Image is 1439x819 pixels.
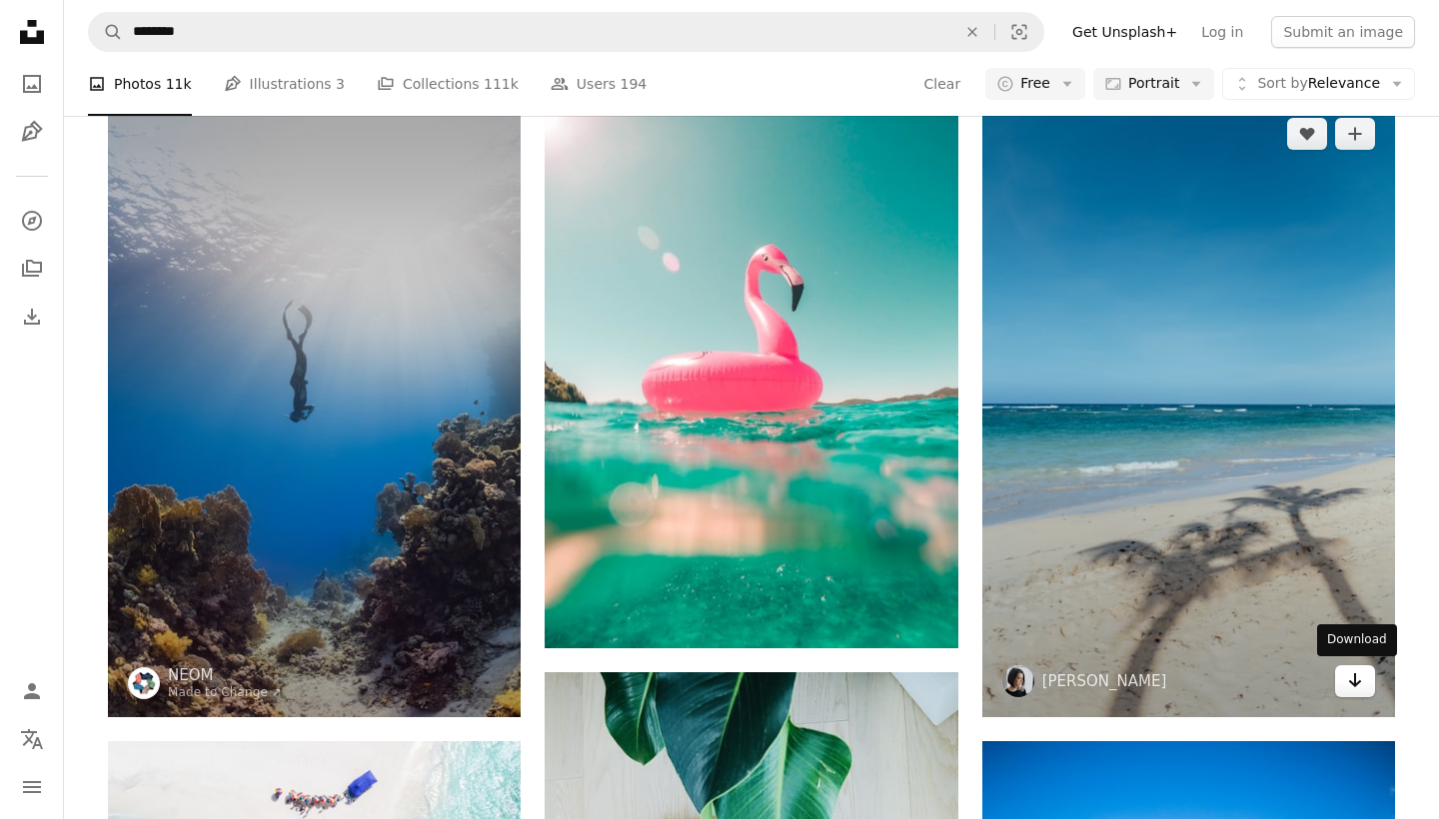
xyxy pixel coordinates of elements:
a: Illustrations [12,112,52,152]
button: Language [12,719,52,759]
img: beach shore under blue sky during daytime [982,98,1395,717]
a: pink flamingo swim ring on body of water in summer [545,364,957,382]
img: a person is swimming in the water near a coral reef [108,98,521,717]
button: Portrait [1093,68,1214,100]
a: beach shore under blue sky during daytime [982,398,1395,415]
a: a person is swimming in the water near a coral reef [108,398,521,415]
span: 111k [484,73,519,95]
a: Collections [12,249,52,289]
a: NEOM [168,665,282,685]
img: Go to NEOM's profile [128,667,160,699]
a: Collections 111k [377,52,519,116]
a: Log in [1189,16,1255,48]
a: Photos [12,64,52,104]
a: Download [1335,665,1375,697]
button: Sort byRelevance [1222,68,1415,100]
button: Visual search [995,13,1043,51]
a: Explore [12,201,52,241]
a: Made to Change ↗ [168,685,282,699]
button: Clear [923,68,962,100]
a: Get Unsplash+ [1060,16,1189,48]
button: Add to Collection [1335,118,1375,150]
span: Sort by [1257,75,1307,91]
a: [PERSON_NAME] [1042,671,1167,691]
a: Users 194 [551,52,647,116]
button: Clear [950,13,994,51]
button: Search Unsplash [89,13,123,51]
button: Free [985,68,1085,100]
a: Illustrations 3 [224,52,345,116]
a: Download History [12,297,52,337]
a: Home — Unsplash [12,12,52,56]
button: Like [1287,118,1327,150]
span: Relevance [1257,74,1380,94]
span: Portrait [1128,74,1179,94]
span: Free [1020,74,1050,94]
a: Log in / Sign up [12,671,52,711]
form: Find visuals sitewide [88,12,1044,52]
img: pink flamingo swim ring on body of water in summer [545,98,957,648]
img: Go to Kelly Sikkema's profile [1002,665,1034,697]
span: 3 [336,73,345,95]
button: Submit an image [1271,16,1415,48]
button: Menu [12,767,52,807]
div: Download [1317,624,1397,656]
span: 194 [621,73,648,95]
